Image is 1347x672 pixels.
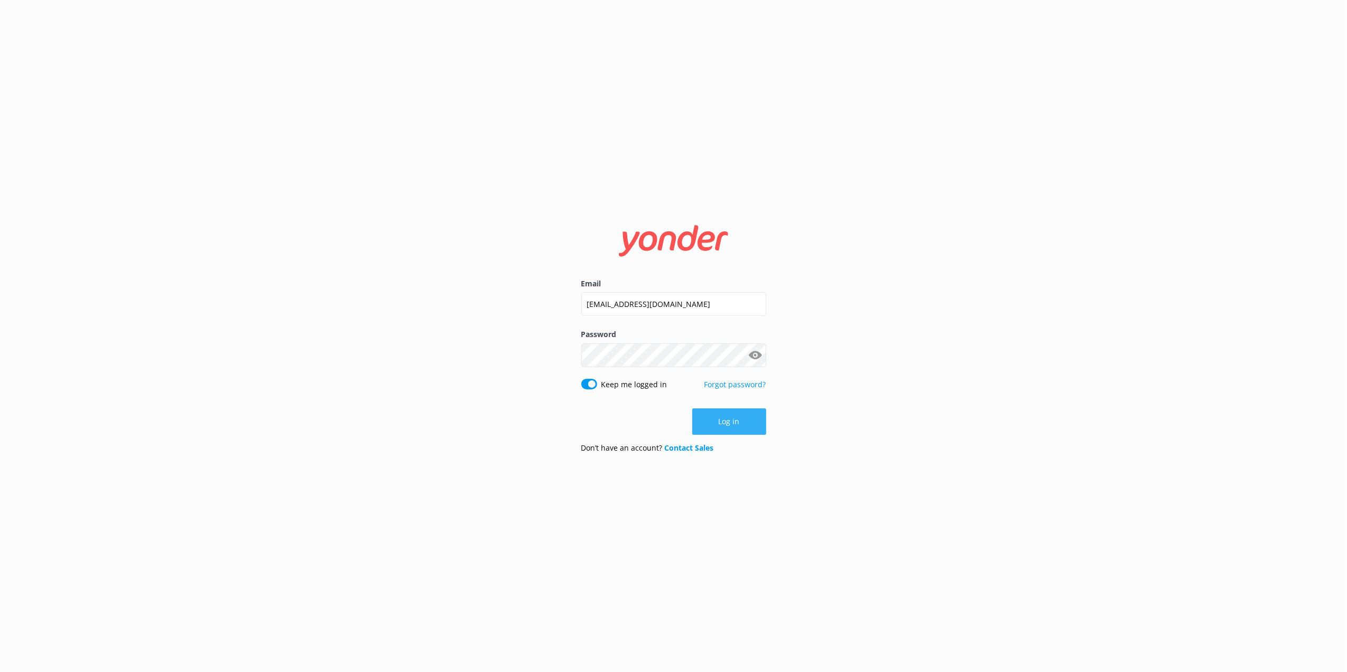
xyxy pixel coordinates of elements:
[704,379,766,389] a: Forgot password?
[581,329,766,340] label: Password
[581,442,714,454] p: Don’t have an account?
[601,379,667,390] label: Keep me logged in
[692,408,766,435] button: Log in
[581,292,766,316] input: user@emailaddress.com
[581,278,766,290] label: Email
[665,443,714,453] a: Contact Sales
[745,344,766,366] button: Show password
